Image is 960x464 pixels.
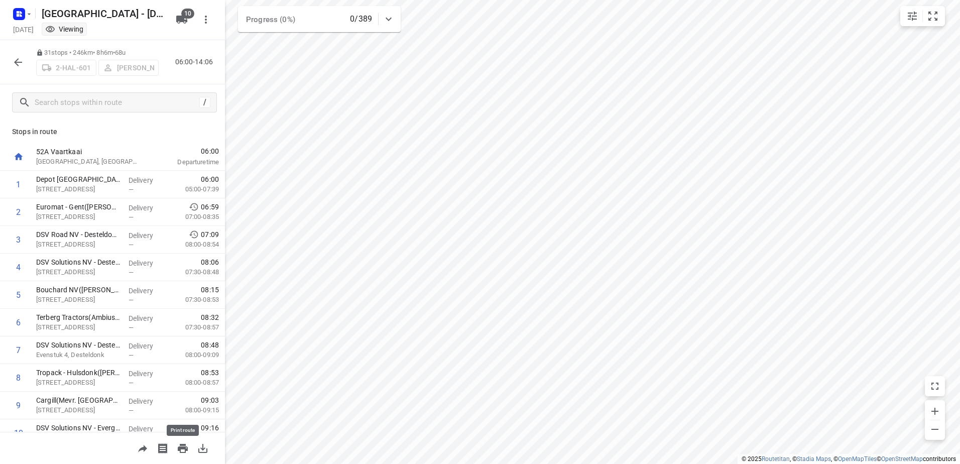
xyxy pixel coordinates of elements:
[797,455,831,462] a: Stadia Maps
[201,174,219,184] span: 06:00
[36,322,121,332] p: Belgicastraat 8, Desteldonk
[169,267,219,277] p: 07:30-08:48
[201,340,219,350] span: 08:48
[36,257,121,267] p: DSV Solutions NV - Desteldonk - Eddastraat(Werner Surgeloose / Sophie Depuydt)
[201,257,219,267] span: 08:06
[201,229,219,240] span: 07:09
[189,229,199,240] svg: Early
[201,202,219,212] span: 06:59
[201,285,219,295] span: 08:15
[36,395,121,405] p: Cargill(Mevr. Bruneel (Cargill))
[129,379,134,387] span: —
[45,24,83,34] div: You are currently in view mode. To make any changes, go to edit project.
[838,455,877,462] a: OpenMapTiles
[201,423,219,433] span: 09:16
[129,407,134,414] span: —
[238,6,401,32] div: Progress (0%)0/389
[36,350,121,360] p: Evenstuk 4, Desteldonk
[129,324,134,331] span: —
[36,267,121,277] p: Eddastraat 21, Desteldonk
[169,240,219,250] p: 08:00-08:54
[36,157,141,167] p: [GEOGRAPHIC_DATA], [GEOGRAPHIC_DATA]
[900,6,945,26] div: small contained button group
[36,368,121,378] p: Tropack - Hulsdonk(Fien Baeyens)
[16,263,21,272] div: 4
[129,369,166,379] p: Delivery
[129,203,166,213] p: Delivery
[196,10,216,30] button: More
[36,174,121,184] p: Depot België(Depot België)
[193,443,213,452] span: Download route
[246,15,295,24] span: Progress (0%)
[129,230,166,241] p: Delivery
[16,345,21,355] div: 7
[201,395,219,405] span: 09:03
[36,184,121,194] p: [STREET_ADDRESS]
[169,295,219,305] p: 07:30-08:53
[129,296,134,304] span: —
[113,49,115,56] span: •
[12,127,213,137] p: Stops in route
[153,443,173,452] span: Print shipping labels
[169,322,219,332] p: 07:30-08:57
[201,368,219,378] span: 08:53
[199,97,210,108] div: /
[36,340,121,350] p: DSV Solutions NV - Desteldonk - Evenstuk(Patrick De Neef)
[16,318,21,327] div: 6
[16,290,21,300] div: 5
[16,235,21,245] div: 3
[172,10,192,30] button: 10
[169,405,219,415] p: 08:00-09:15
[902,6,922,26] button: Map settings
[129,258,166,268] p: Delivery
[129,286,166,296] p: Delivery
[129,213,134,221] span: —
[129,313,166,323] p: Delivery
[881,455,923,462] a: OpenStreetMap
[36,48,159,58] p: 31 stops • 246km • 8h6m
[129,269,134,276] span: —
[189,202,199,212] svg: Early
[36,295,121,305] p: [STREET_ADDRESS]
[129,186,134,193] span: —
[36,312,121,322] p: Terberg Tractors(Ambius - België)
[36,202,121,212] p: Euromat - Gent(Dominique Lievens)
[169,184,219,194] p: 05:00-07:39
[36,405,121,415] p: Moervaartkaai 1, Desteldonk
[36,423,121,433] p: DSV Solutions NV - Evergem(Delilah Verleye)
[153,157,219,167] p: Departure time
[169,212,219,222] p: 07:00-08:35
[14,428,23,438] div: 10
[129,175,166,185] p: Delivery
[201,312,219,322] span: 08:32
[762,455,790,462] a: Routetitan
[36,229,121,240] p: DSV Road NV - Desteldonk(Ronald de Donder / Tania Desmet)
[16,401,21,410] div: 9
[129,341,166,351] p: Delivery
[36,147,141,157] p: 52A Vaartkaai
[36,378,121,388] p: [STREET_ADDRESS]
[129,424,166,434] p: Delivery
[36,285,121,295] p: Bouchard NV(Joyce Van den Hemel)
[133,443,153,452] span: Share route
[129,241,134,249] span: —
[742,455,956,462] li: © 2025 , © , © © contributors
[923,6,943,26] button: Fit zoom
[115,49,126,56] span: 68u
[169,378,219,388] p: 08:00-08:57
[181,9,194,19] span: 10
[129,352,134,359] span: —
[16,373,21,383] div: 8
[129,396,166,406] p: Delivery
[36,240,121,250] p: Skaldenstraat 92, Desteldonk
[16,180,21,189] div: 1
[16,207,21,217] div: 2
[36,212,121,222] p: [STREET_ADDRESS]
[175,57,217,67] p: 06:00-14:06
[350,13,372,25] p: 0/389
[169,350,219,360] p: 08:00-09:09
[153,146,219,156] span: 06:00
[35,95,199,110] input: Search stops within route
